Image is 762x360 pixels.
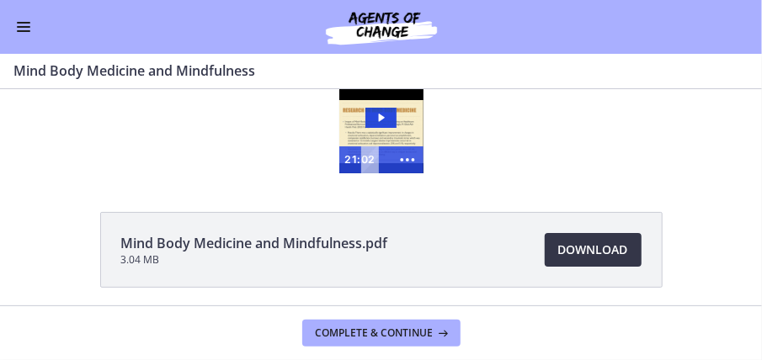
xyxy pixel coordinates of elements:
span: 3.04 MB [121,253,388,267]
h3: Mind Body Medicine and Mindfulness [13,61,728,81]
button: Show more buttons [392,57,424,84]
a: Download [545,233,642,267]
span: Mind Body Medicine and Mindfulness.pdf [121,233,388,253]
span: Download [558,240,628,260]
div: Playbar [369,57,383,84]
button: Complete & continue [302,320,461,347]
img: Agents of Change [280,7,482,47]
button: Play Video: chtljsvgeoclneilv9qg.mp4 [365,19,397,39]
span: Complete & continue [316,326,434,340]
button: Enable menu [13,17,34,37]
